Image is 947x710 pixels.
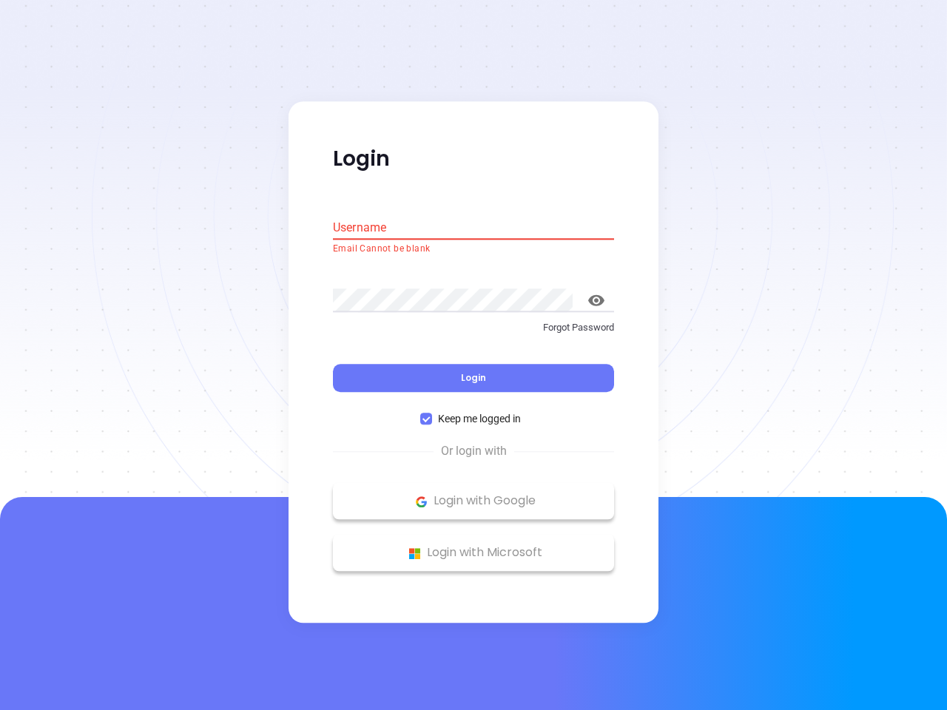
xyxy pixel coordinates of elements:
img: Microsoft Logo [405,544,424,563]
p: Login with Google [340,490,607,513]
span: Or login with [434,443,514,461]
p: Email Cannot be blank [333,242,614,257]
p: Login with Microsoft [340,542,607,564]
span: Keep me logged in [432,411,527,427]
a: Forgot Password [333,320,614,347]
button: Login [333,365,614,393]
p: Forgot Password [333,320,614,335]
img: Google Logo [412,493,431,511]
button: Google Logo Login with Google [333,483,614,520]
span: Login [461,372,486,385]
button: Microsoft Logo Login with Microsoft [333,535,614,572]
button: toggle password visibility [579,283,614,318]
p: Login [333,146,614,172]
